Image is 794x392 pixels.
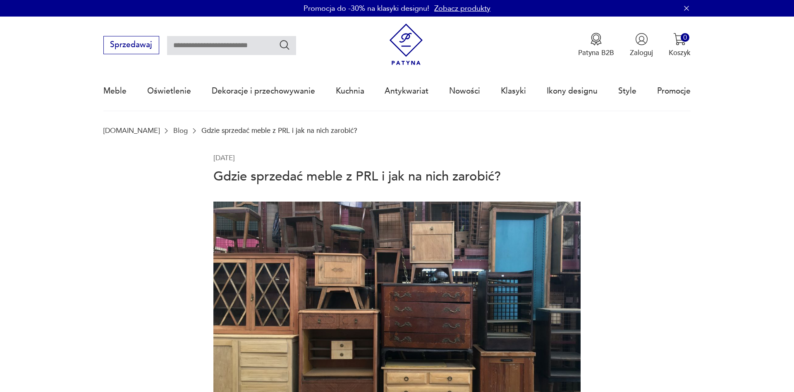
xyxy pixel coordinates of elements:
a: Oświetlenie [147,72,191,110]
img: Patyna - sklep z meblami i dekoracjami vintage [385,24,427,65]
button: Patyna B2B [578,33,614,58]
button: Szukaj [279,39,291,51]
a: Antykwariat [385,72,428,110]
p: Gdzie sprzedać meble z PRL i jak na nich zarobić? [201,127,357,135]
a: Meble [103,72,127,110]
button: Zaloguj [630,33,653,58]
a: [DOMAIN_NAME] [103,127,160,135]
button: Sprzedawaj [103,36,159,54]
p: Patyna B2B [578,48,614,58]
a: Nowości [449,72,480,110]
a: Blog [173,127,188,135]
a: Dekoracje i przechowywanie [212,72,315,110]
div: 0 [681,33,689,42]
a: Klasyki [501,72,526,110]
p: Zaloguj [630,48,653,58]
a: Style [618,72,636,110]
p: [DATE] [213,154,581,163]
a: Sprzedawaj [103,42,159,49]
h1: Gdzie sprzedać meble z PRL i jak na nich zarobić? [213,168,581,185]
button: 0Koszyk [669,33,691,58]
img: Ikonka użytkownika [635,33,648,46]
a: Promocje [657,72,691,110]
a: Zobacz produkty [434,3,490,14]
img: Ikona koszyka [673,33,686,46]
p: Koszyk [669,48,691,58]
a: Ikony designu [547,72,598,110]
img: Ikona medalu [590,33,603,46]
a: Kuchnia [336,72,364,110]
a: Ikona medaluPatyna B2B [578,33,614,58]
p: Promocja do -30% na klasyki designu! [304,3,429,14]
